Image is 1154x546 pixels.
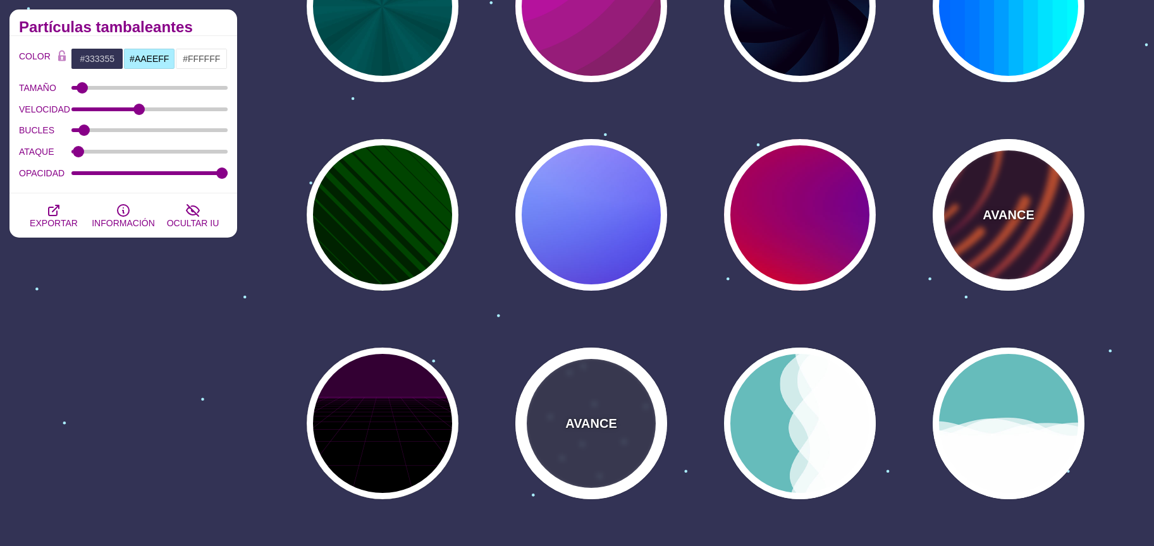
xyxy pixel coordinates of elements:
font: COLOR [19,51,51,61]
font: TAMAÑO [19,83,56,93]
font: BUCLES [19,125,54,135]
button: Divisor animado de ondas verticales que fluyen [724,348,876,499]
button: OCULTAR IU [158,193,228,238]
font: INFORMACIÓN [92,218,155,228]
button: degradado animado azul y rosa [515,139,667,291]
button: Bloqueo de color [52,48,71,66]
button: Una animación de fondo plana tipo 3D que mira hacia el horizonte. [307,348,458,499]
button: AVANCEbucle de partículas danzantesbucle de partículas danzantes [515,348,667,499]
button: Divisor animado de ondas horizontales que fluyen [933,348,1084,499]
font: OCULTAR IU [167,218,219,228]
font: ATAQUE [19,147,54,157]
button: AVANCEUn tornado de elementos de diseño que gira lentamente [933,139,1084,291]
font: AVANCE [565,416,617,430]
font: EXPORTAR [30,218,78,228]
button: Rayas alternas que se hacen más grandes y más pequeñas en un patrón ondulado [307,139,458,291]
font: AVANCE [983,208,1034,222]
button: degradado animado que cambia a cada color del arco iris [724,139,876,291]
button: EXPORTAR [19,193,89,238]
font: Partículas tambaleantes [19,18,193,35]
font: OPACIDAD [19,168,64,178]
font: VELOCIDAD [19,104,70,114]
button: INFORMACIÓN [89,193,158,238]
